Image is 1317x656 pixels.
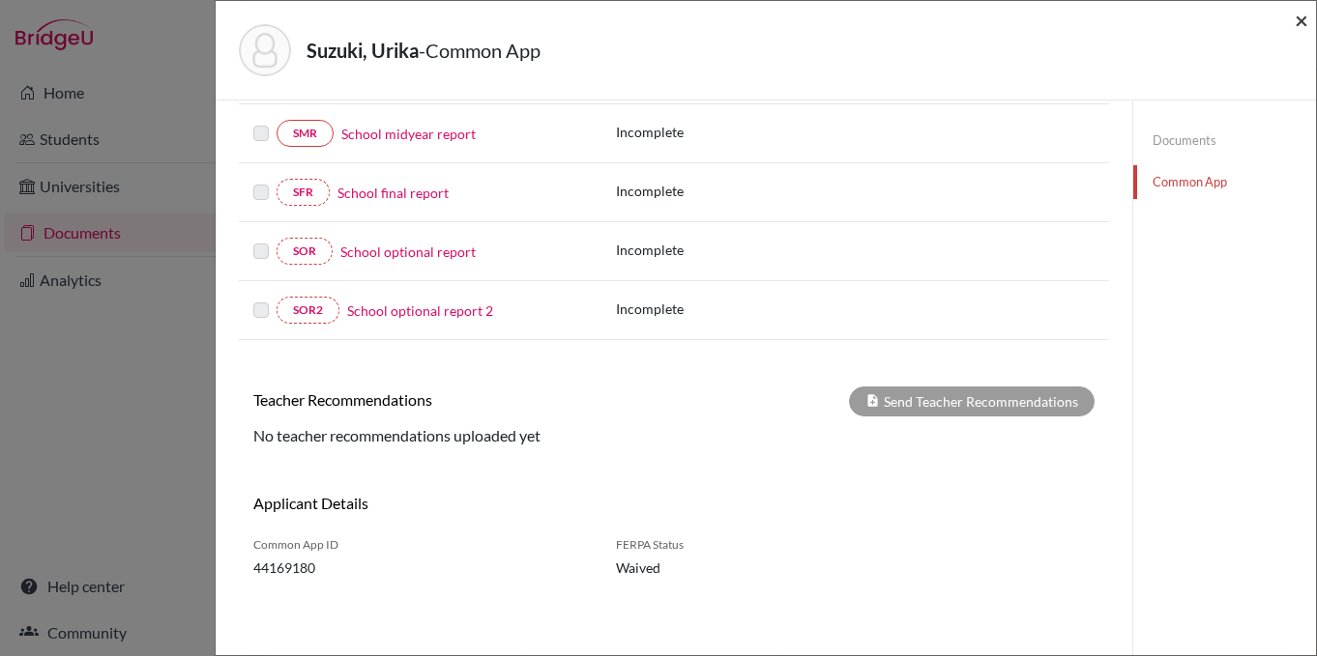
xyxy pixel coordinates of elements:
a: SMR [277,120,334,147]
button: Close [1295,9,1308,32]
p: Incomplete [616,240,815,260]
span: Common App ID [253,536,587,554]
span: × [1295,6,1308,34]
a: School optional report 2 [347,300,493,321]
a: School midyear report [341,124,476,144]
a: SFR [277,179,330,206]
p: Incomplete [616,181,815,201]
a: Common App [1133,165,1316,199]
a: Documents [1133,124,1316,157]
a: SOR2 [277,297,339,324]
div: No teacher recommendations uploaded yet [239,424,1109,447]
a: School optional report [340,242,476,262]
span: Waived [616,557,805,578]
a: School final report [337,183,449,203]
a: SOR [277,238,333,265]
div: Send Teacher Recommendations [849,386,1095,416]
p: Incomplete [616,122,815,142]
h6: Teacher Recommendations [239,390,674,409]
h6: Applicant Details [253,494,659,512]
strong: Suzuki, Urika [307,39,419,62]
p: Incomplete [616,299,815,319]
span: FERPA Status [616,536,805,554]
span: 44169180 [253,557,587,578]
span: - Common App [419,39,541,62]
